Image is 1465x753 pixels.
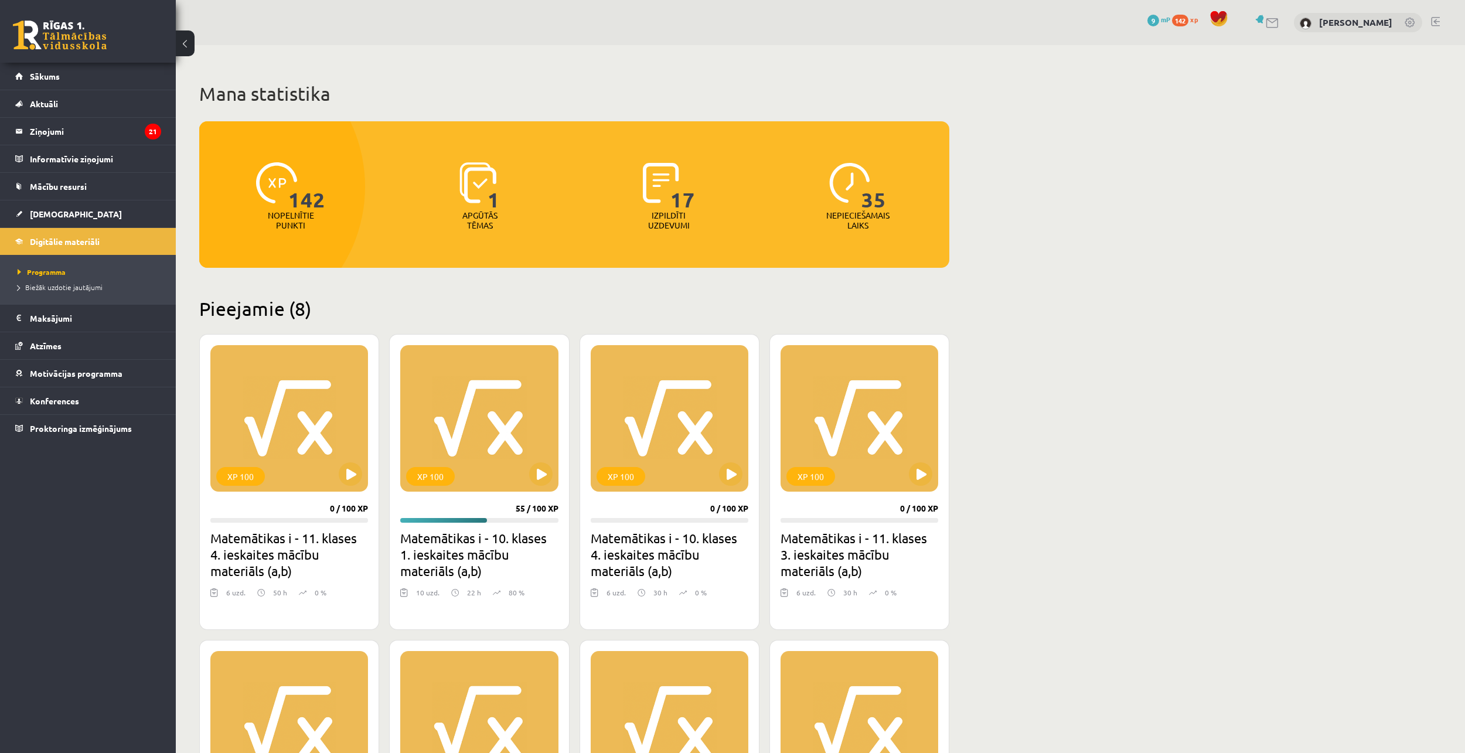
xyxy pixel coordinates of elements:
div: XP 100 [406,467,455,486]
legend: Ziņojumi [30,118,161,145]
a: 142 xp [1172,15,1204,24]
span: Konferences [30,396,79,406]
h2: Matemātikas i - 10. klases 1. ieskaites mācību materiāls (a,b) [400,530,558,579]
div: 6 uzd. [796,587,816,605]
span: xp [1190,15,1198,24]
span: 9 [1147,15,1159,26]
span: Proktoringa izmēģinājums [30,423,132,434]
p: Izpildīti uzdevumi [646,210,691,230]
p: 30 h [653,587,667,598]
a: Motivācijas programma [15,360,161,387]
p: 0 % [885,587,897,598]
p: 22 h [467,587,481,598]
div: 10 uzd. [416,587,439,605]
h2: Matemātikas i - 10. klases 4. ieskaites mācību materiāls (a,b) [591,530,748,579]
a: 9 mP [1147,15,1170,24]
a: Proktoringa izmēģinājums [15,415,161,442]
span: Atzīmes [30,340,62,351]
span: Programma [18,267,66,277]
span: 1 [488,162,500,210]
a: Digitālie materiāli [15,228,161,255]
a: [PERSON_NAME] [1319,16,1392,28]
img: Tomass Kuks [1300,18,1311,29]
span: Motivācijas programma [30,368,122,379]
span: Biežāk uzdotie jautājumi [18,282,103,292]
div: 6 uzd. [226,587,246,605]
span: mP [1161,15,1170,24]
img: icon-learned-topics-4a711ccc23c960034f471b6e78daf4a3bad4a20eaf4de84257b87e66633f6470.svg [459,162,496,203]
a: Atzīmes [15,332,161,359]
a: Sākums [15,63,161,90]
div: 6 uzd. [607,587,626,605]
span: 142 [288,162,325,210]
p: 0 % [315,587,326,598]
h2: Pieejamie (8) [199,297,949,320]
a: Maksājumi [15,305,161,332]
div: XP 100 [216,467,265,486]
a: Programma [18,267,164,277]
span: Mācību resursi [30,181,87,192]
span: Aktuāli [30,98,58,109]
div: XP 100 [597,467,645,486]
a: Mācību resursi [15,173,161,200]
i: 21 [145,124,161,139]
p: Nepieciešamais laiks [826,210,890,230]
a: Informatīvie ziņojumi [15,145,161,172]
span: Digitālie materiāli [30,236,100,247]
a: Konferences [15,387,161,414]
legend: Informatīvie ziņojumi [30,145,161,172]
a: Biežāk uzdotie jautājumi [18,282,164,292]
p: 30 h [843,587,857,598]
span: 142 [1172,15,1188,26]
a: [DEMOGRAPHIC_DATA] [15,200,161,227]
span: 17 [670,162,695,210]
p: Nopelnītie punkti [268,210,314,230]
h1: Mana statistika [199,82,949,105]
img: icon-clock-7be60019b62300814b6bd22b8e044499b485619524d84068768e800edab66f18.svg [829,162,870,203]
p: 80 % [509,587,524,598]
span: [DEMOGRAPHIC_DATA] [30,209,122,219]
p: 50 h [273,587,287,598]
img: icon-xp-0682a9bc20223a9ccc6f5883a126b849a74cddfe5390d2b41b4391c66f2066e7.svg [256,162,297,203]
h2: Matemātikas i - 11. klases 4. ieskaites mācību materiāls (a,b) [210,530,368,579]
img: icon-completed-tasks-ad58ae20a441b2904462921112bc710f1caf180af7a3daa7317a5a94f2d26646.svg [643,162,679,203]
span: Sākums [30,71,60,81]
div: XP 100 [786,467,835,486]
h2: Matemātikas i - 11. klases 3. ieskaites mācību materiāls (a,b) [781,530,938,579]
a: Aktuāli [15,90,161,117]
span: 35 [861,162,886,210]
p: Apgūtās tēmas [457,210,503,230]
a: Ziņojumi21 [15,118,161,145]
legend: Maksājumi [30,305,161,332]
p: 0 % [695,587,707,598]
a: Rīgas 1. Tālmācības vidusskola [13,21,107,50]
